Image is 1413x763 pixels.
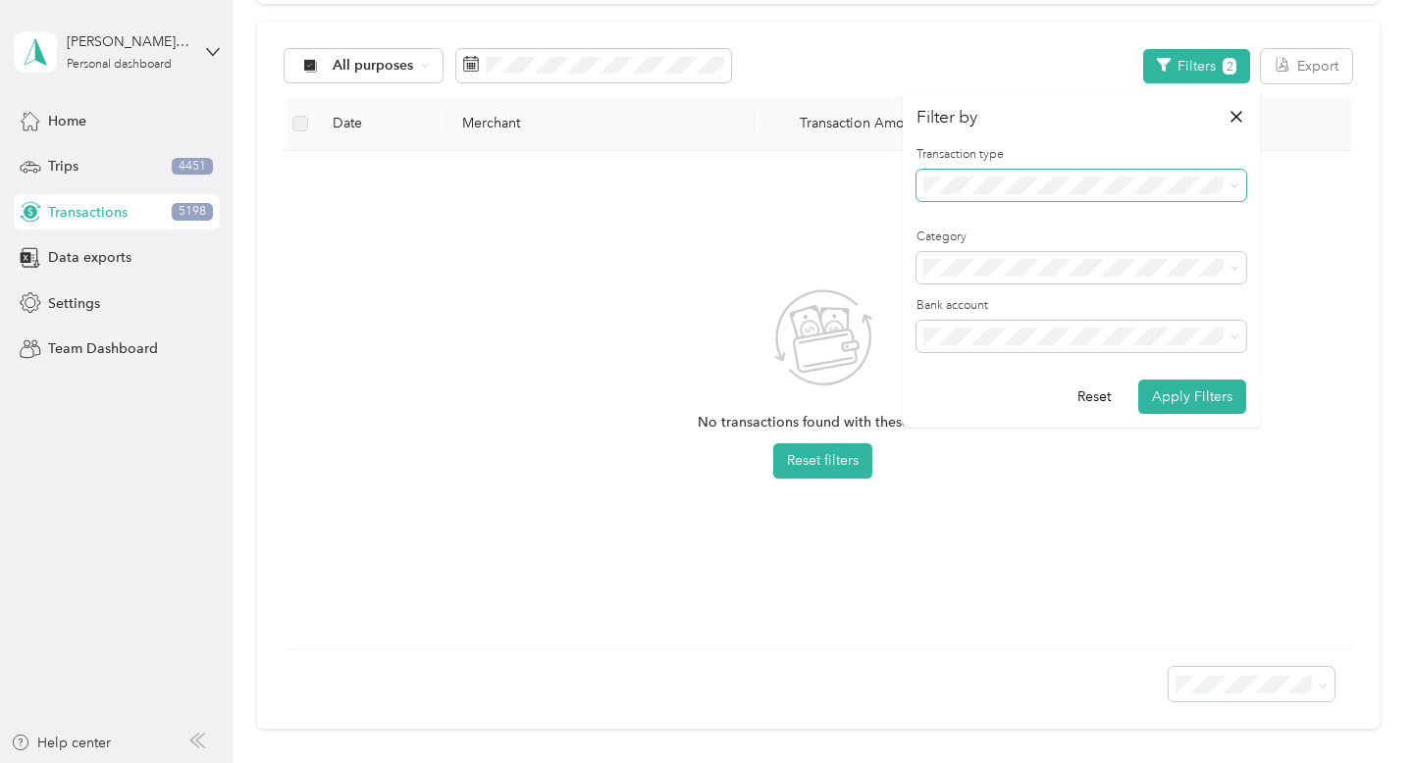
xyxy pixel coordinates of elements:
[446,97,755,151] th: Merchant
[1303,653,1413,763] iframe: Everlance-gr Chat Button Frame
[1143,49,1250,83] button: Filters2
[333,59,414,73] span: All purposes
[1223,58,1236,75] span: 2
[773,443,872,479] button: Reset filters
[916,105,977,129] h2: Filter by
[48,338,158,359] span: Team Dashboard
[48,111,86,131] span: Home
[916,297,1246,315] label: Bank account
[48,293,100,314] span: Settings
[11,733,111,753] button: Help center
[67,31,189,52] div: [PERSON_NAME] & [PERSON_NAME] Buckhead Rentals
[916,146,1246,164] label: Transaction type
[1138,380,1246,414] button: Apply Filters
[1261,49,1352,83] button: Export
[916,229,1246,246] label: Category
[317,97,446,151] th: Date
[48,202,128,223] span: Transactions
[67,59,172,71] div: Personal dashboard
[698,412,949,433] span: No transactions found with these filters
[172,203,213,221] span: 5198
[1064,380,1125,414] button: Reset
[48,247,131,268] span: Data exports
[172,158,213,176] span: 4451
[755,97,940,151] th: Transaction Amount
[48,156,78,177] span: Trips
